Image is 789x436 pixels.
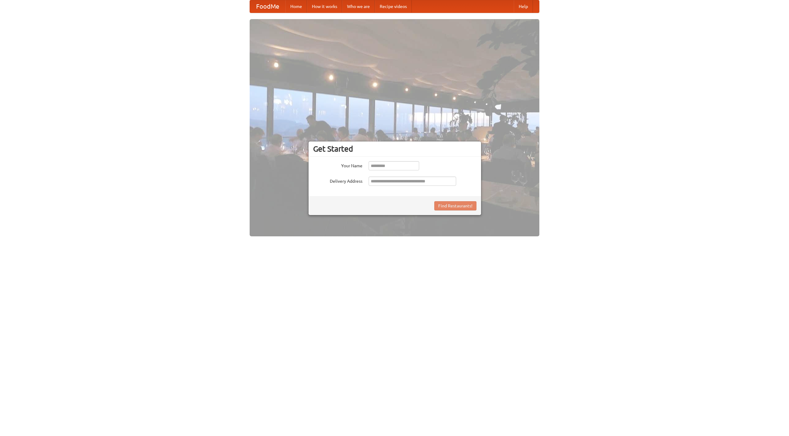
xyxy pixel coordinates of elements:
a: Recipe videos [375,0,412,13]
label: Delivery Address [313,177,362,184]
a: Who we are [342,0,375,13]
a: How it works [307,0,342,13]
a: Help [514,0,533,13]
label: Your Name [313,161,362,169]
h3: Get Started [313,144,476,153]
a: Home [285,0,307,13]
button: Find Restaurants! [434,201,476,210]
a: FoodMe [250,0,285,13]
